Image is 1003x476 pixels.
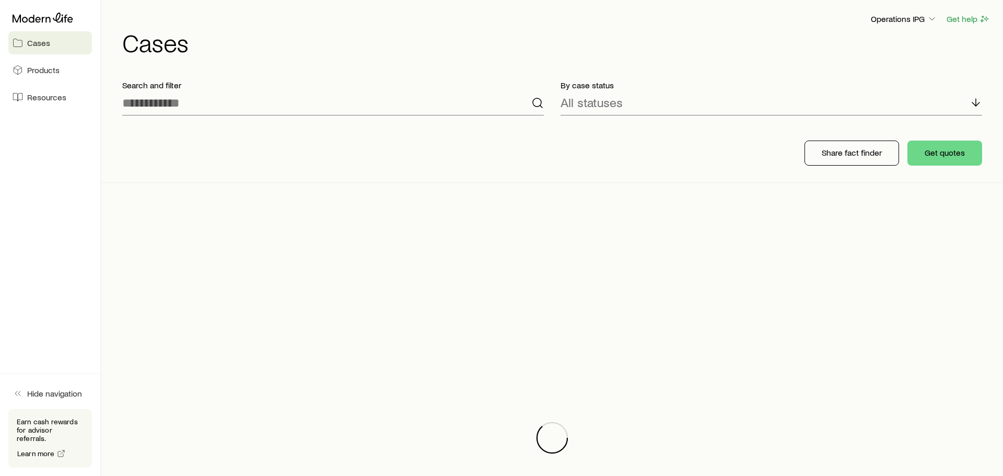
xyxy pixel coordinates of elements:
p: By case status [561,80,982,90]
p: Search and filter [122,80,544,90]
p: Share fact finder [822,147,882,158]
span: Hide navigation [27,388,82,399]
span: Products [27,65,60,75]
div: Earn cash rewards for advisor referrals.Learn more [8,409,92,468]
span: Cases [27,38,50,48]
a: Products [8,59,92,82]
a: Resources [8,86,92,109]
h1: Cases [122,30,990,55]
p: Earn cash rewards for advisor referrals. [17,417,84,443]
button: Hide navigation [8,382,92,405]
button: Operations IPG [870,13,938,26]
button: Share fact finder [804,141,899,166]
button: Get help [946,13,990,25]
span: Resources [27,92,66,102]
p: Operations IPG [871,14,937,24]
button: Get quotes [907,141,982,166]
p: All statuses [561,95,623,110]
a: Cases [8,31,92,54]
span: Learn more [17,450,55,457]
